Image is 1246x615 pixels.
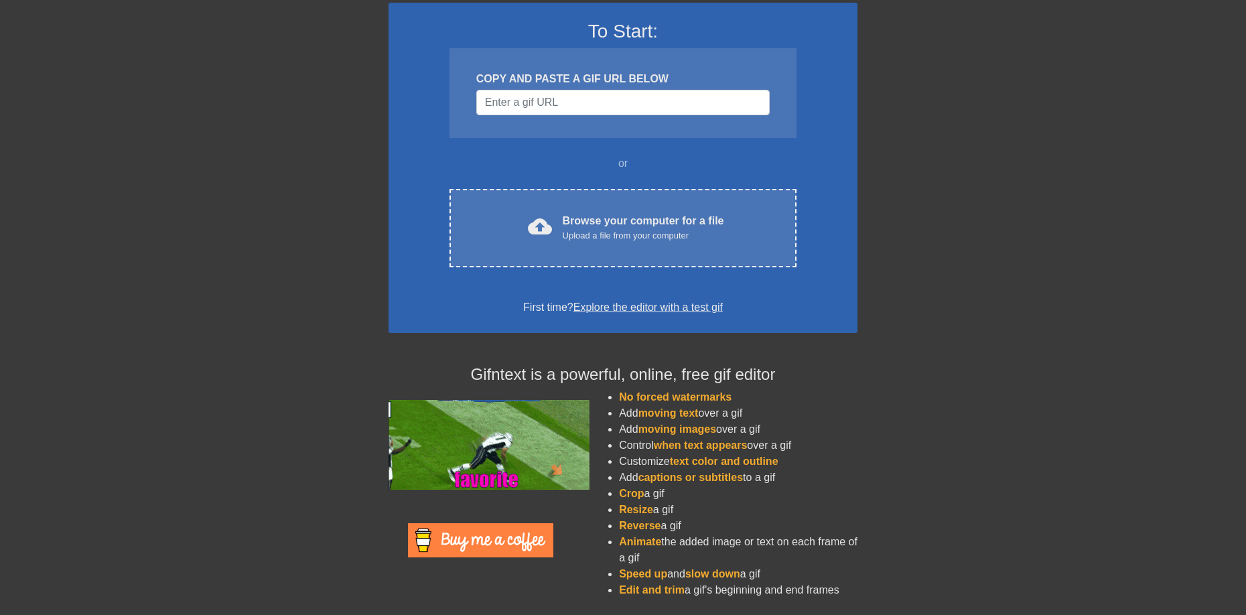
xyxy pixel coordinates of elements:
[423,155,823,172] div: or
[619,518,857,534] li: a gif
[619,536,661,547] span: Animate
[389,400,590,490] img: football_small.gif
[619,488,644,499] span: Crop
[619,566,857,582] li: and a gif
[619,502,857,518] li: a gif
[619,470,857,486] li: Add to a gif
[619,582,857,598] li: a gif's beginning and end frames
[619,568,667,579] span: Speed up
[619,405,857,421] li: Add over a gif
[476,71,770,87] div: COPY AND PASTE A GIF URL BELOW
[619,534,857,566] li: the added image or text on each frame of a gif
[638,472,743,483] span: captions or subtitles
[619,486,857,502] li: a gif
[619,504,653,515] span: Resize
[406,299,840,316] div: First time?
[619,437,857,454] li: Control over a gif
[619,520,661,531] span: Reverse
[528,214,552,238] span: cloud_upload
[654,439,748,451] span: when text appears
[389,365,857,385] h4: Gifntext is a powerful, online, free gif editor
[619,584,685,596] span: Edit and trim
[619,421,857,437] li: Add over a gif
[670,456,778,467] span: text color and outline
[619,391,732,403] span: No forced watermarks
[408,523,553,557] img: Buy Me A Coffee
[619,454,857,470] li: Customize
[406,20,840,43] h3: To Start:
[563,213,724,243] div: Browse your computer for a file
[476,90,770,115] input: Username
[638,407,699,419] span: moving text
[638,423,716,435] span: moving images
[685,568,740,579] span: slow down
[573,301,723,313] a: Explore the editor with a test gif
[563,229,724,243] div: Upload a file from your computer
